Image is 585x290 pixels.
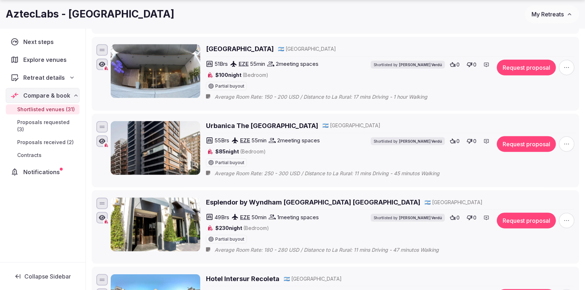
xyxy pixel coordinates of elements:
[284,275,290,282] button: 🇦🇷
[399,62,442,67] span: [PERSON_NAME] Verdú
[17,139,74,146] span: Proposals received (2)
[473,214,476,221] span: 0
[399,215,442,220] span: [PERSON_NAME] Verdú
[250,60,265,68] span: 55 min
[6,7,174,21] h1: AztecLabs - [GEOGRAPHIC_DATA]
[425,199,431,206] button: 🇦🇷
[497,136,556,152] button: Request proposal
[465,60,479,70] button: 0
[239,60,249,67] a: EZE
[322,122,329,129] button: 🇦🇷
[243,225,269,231] span: (Bedroom)
[23,55,69,64] span: Explore venues
[448,60,462,70] button: 0
[497,213,556,228] button: Request proposal
[371,214,445,222] div: Shortlisted by
[456,138,460,145] span: 0
[23,73,65,82] span: Retreat details
[448,213,462,223] button: 0
[206,274,279,283] a: Hotel Intersur Recoleta
[277,137,320,144] span: 2 meeting spaces
[215,93,442,100] span: Average Room Rate: 150 - 200 USD / Distance to La Rural: 17 mins Driving - 1 hour Walking
[6,137,80,147] a: Proposals received (2)
[284,276,290,282] span: 🇦🇷
[23,168,63,176] span: Notifications
[399,139,442,144] span: [PERSON_NAME] Verdú
[278,46,284,52] span: 🇦🇷
[456,214,460,221] span: 0
[23,91,70,100] span: Compare & book
[111,198,200,251] img: Esplendor by Wyndham Buenos Aires Plaza Francia
[23,38,57,46] span: Next steps
[277,213,319,221] span: 1 meeting spaces
[240,137,250,144] a: EZE
[215,72,268,79] span: $100 night
[371,61,445,69] div: Shortlisted by
[497,60,556,75] button: Request proposal
[6,269,80,284] button: Collapse Sidebar
[6,117,80,134] a: Proposals requested (3)
[532,11,564,18] span: My Retreats
[251,213,267,221] span: 50 min
[432,199,483,206] span: [GEOGRAPHIC_DATA]
[456,61,460,68] span: 0
[24,273,71,280] span: Collapse Sidebar
[206,198,420,207] a: Esplendor by Wyndham [GEOGRAPHIC_DATA] [GEOGRAPHIC_DATA]
[525,5,579,23] button: My Retreats
[215,213,229,221] span: 49 Brs
[473,138,476,145] span: 0
[215,84,244,88] span: Partial buyout
[215,246,453,254] span: Average Room Rate: 180 - 280 USD / Distance to La Rural: 11 mins Driving - 47 minutos Walking
[215,137,229,144] span: 55 Brs
[278,45,284,53] button: 🇦🇷
[6,164,80,180] a: Notifications
[206,44,274,53] a: [GEOGRAPHIC_DATA]
[206,121,318,130] a: Urbanica The [GEOGRAPHIC_DATA]
[251,137,267,144] span: 55 min
[215,170,454,177] span: Average Room Rate: 250 - 300 USD / Distance to La Rural: 11 mins Driving - 45 minutos Walking
[291,275,342,282] span: [GEOGRAPHIC_DATA]
[448,136,462,146] button: 0
[6,104,80,114] a: Shortlisted venues (31)
[240,148,266,154] span: (Bedroom)
[276,60,318,68] span: 2 meeting spaces
[6,34,80,49] a: Next steps
[215,60,228,68] span: 51 Brs
[17,106,75,113] span: Shortlisted venues (31)
[240,214,250,221] a: EZE
[17,152,42,159] span: Contracts
[17,119,77,133] span: Proposals requested (3)
[286,45,336,53] span: [GEOGRAPHIC_DATA]
[371,137,445,145] div: Shortlisted by
[465,136,479,146] button: 0
[243,72,268,78] span: (Bedroom)
[465,213,479,223] button: 0
[215,237,244,241] span: Partial buyout
[111,44,200,98] img: Cristal Palace Hotel
[111,121,200,175] img: Urbanica The Libertador Hotel
[215,225,269,232] span: $230 night
[473,61,476,68] span: 0
[6,150,80,160] a: Contracts
[6,52,80,67] a: Explore venues
[330,122,380,129] span: [GEOGRAPHIC_DATA]
[215,148,266,155] span: $85 night
[215,161,244,165] span: Partial buyout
